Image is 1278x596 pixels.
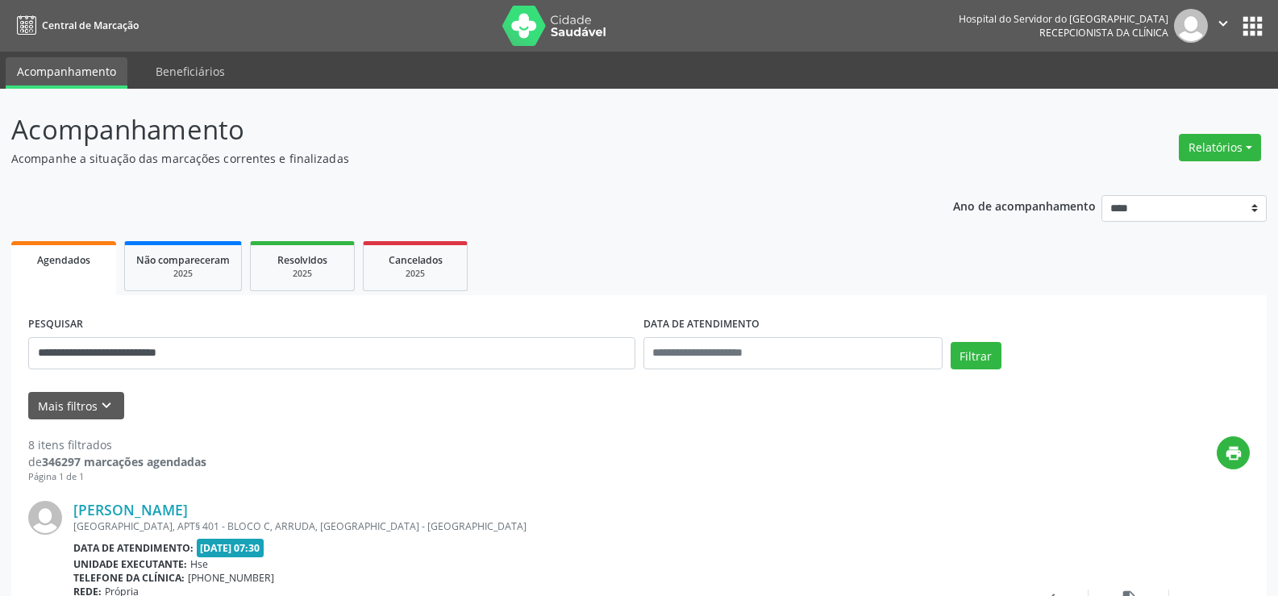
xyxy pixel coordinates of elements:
[1238,12,1267,40] button: apps
[28,453,206,470] div: de
[190,557,208,571] span: Hse
[73,571,185,585] b: Telefone da clínica:
[951,342,1001,369] button: Filtrar
[6,57,127,89] a: Acompanhamento
[144,57,236,85] a: Beneficiários
[28,501,62,535] img: img
[953,195,1096,215] p: Ano de acompanhamento
[1208,9,1238,43] button: 
[73,541,194,555] b: Data de atendimento:
[42,454,206,469] strong: 346297 marcações agendadas
[389,253,443,267] span: Cancelados
[262,268,343,280] div: 2025
[98,397,115,415] i: keyboard_arrow_down
[1214,15,1232,32] i: 
[1039,26,1168,40] span: Recepcionista da clínica
[28,436,206,453] div: 8 itens filtrados
[1225,444,1243,462] i: print
[73,519,1008,533] div: [GEOGRAPHIC_DATA], APT§ 401 - BLOCO C, ARRUDA, [GEOGRAPHIC_DATA] - [GEOGRAPHIC_DATA]
[11,110,890,150] p: Acompanhamento
[1174,9,1208,43] img: img
[28,392,124,420] button: Mais filtroskeyboard_arrow_down
[959,12,1168,26] div: Hospital do Servidor do [GEOGRAPHIC_DATA]
[37,253,90,267] span: Agendados
[136,268,230,280] div: 2025
[11,12,139,39] a: Central de Marcação
[73,557,187,571] b: Unidade executante:
[188,571,274,585] span: [PHONE_NUMBER]
[42,19,139,32] span: Central de Marcação
[11,150,890,167] p: Acompanhe a situação das marcações correntes e finalizadas
[643,312,760,337] label: DATA DE ATENDIMENTO
[28,470,206,484] div: Página 1 de 1
[1179,134,1261,161] button: Relatórios
[375,268,456,280] div: 2025
[277,253,327,267] span: Resolvidos
[28,312,83,337] label: PESQUISAR
[1217,436,1250,469] button: print
[73,501,188,519] a: [PERSON_NAME]
[197,539,264,557] span: [DATE] 07:30
[136,253,230,267] span: Não compareceram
